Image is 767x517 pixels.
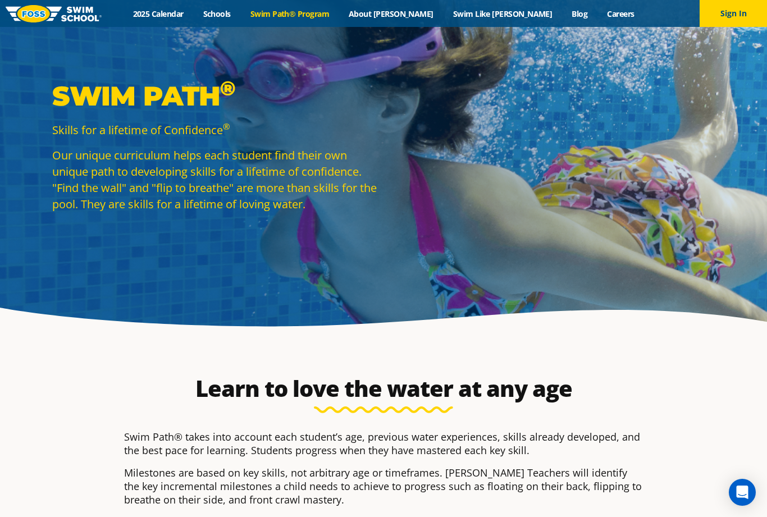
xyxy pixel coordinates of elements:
[124,430,643,457] p: Swim Path® takes into account each student’s age, previous water experiences, skills already deve...
[220,76,235,100] sup: ®
[562,8,597,19] a: Blog
[124,466,643,506] p: Milestones are based on key skills, not arbitrary age or timeframes. [PERSON_NAME] Teachers will ...
[729,479,756,506] div: Open Intercom Messenger
[339,8,444,19] a: About [PERSON_NAME]
[6,5,102,22] img: FOSS Swim School Logo
[52,147,378,212] p: Our unique curriculum helps each student find their own unique path to developing skills for a li...
[52,122,378,138] p: Skills for a lifetime of Confidence
[443,8,562,19] a: Swim Like [PERSON_NAME]
[240,8,339,19] a: Swim Path® Program
[597,8,644,19] a: Careers
[223,121,230,132] sup: ®
[52,79,378,113] p: Swim Path
[118,375,649,402] h2: Learn to love the water at any age
[193,8,240,19] a: Schools
[123,8,193,19] a: 2025 Calendar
